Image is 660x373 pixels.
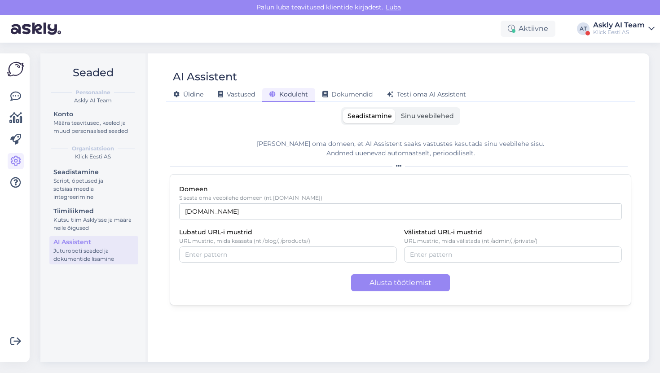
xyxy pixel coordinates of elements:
[322,90,373,98] span: Dokumendid
[48,97,138,105] div: Askly AI Team
[387,90,466,98] span: Testi oma AI Assistent
[53,167,134,177] div: Seadistamine
[501,21,555,37] div: Aktiivne
[383,3,404,11] span: Luba
[48,64,138,81] h2: Seaded
[53,216,134,232] div: Kutsu tiim Askly'sse ja määra neile õigused
[185,250,391,259] input: Enter pattern
[401,112,454,120] span: Sinu veebilehed
[404,228,482,237] label: Välistatud URL-i mustrid
[179,195,622,201] p: Sisesta oma veebilehe domeen (nt [DOMAIN_NAME])
[48,153,138,161] div: Klick Eesti AS
[179,238,397,244] p: URL mustrid, mida kaasata (nt /blog/, /products/)
[53,206,134,216] div: Tiimiliikmed
[404,238,622,244] p: URL mustrid, mida välistada (nt /admin/, /private/)
[218,90,255,98] span: Vastused
[7,61,24,78] img: Askly Logo
[351,274,450,291] button: Alusta töötlemist
[53,119,134,135] div: Määra teavitused, keeled ja muud personaalsed seaded
[53,110,134,119] div: Konto
[173,90,203,98] span: Üldine
[593,22,655,36] a: Askly AI TeamKlick Eesti AS
[49,205,138,233] a: TiimiliikmedKutsu tiim Askly'sse ja määra neile õigused
[179,184,208,194] label: Domeen
[577,22,590,35] div: AT
[410,250,616,259] input: Enter pattern
[72,145,114,153] b: Organisatsioon
[53,237,134,247] div: AI Assistent
[49,166,138,202] a: SeadistamineScript, õpetused ja sotsiaalmeedia integreerimine
[179,228,252,237] label: Lubatud URL-i mustrid
[348,112,392,120] span: Seadistamine
[170,139,631,158] div: [PERSON_NAME] oma domeen, et AI Assistent saaks vastustes kasutada sinu veebilehe sisu. Andmed uu...
[49,236,138,264] a: AI AssistentJuturoboti seaded ja dokumentide lisamine
[53,247,134,263] div: Juturoboti seaded ja dokumentide lisamine
[593,22,645,29] div: Askly AI Team
[179,203,622,219] input: example.com
[53,177,134,201] div: Script, õpetused ja sotsiaalmeedia integreerimine
[269,90,308,98] span: Koduleht
[173,68,237,85] div: AI Assistent
[593,29,645,36] div: Klick Eesti AS
[75,88,110,97] b: Personaalne
[49,108,138,136] a: KontoMäära teavitused, keeled ja muud personaalsed seaded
